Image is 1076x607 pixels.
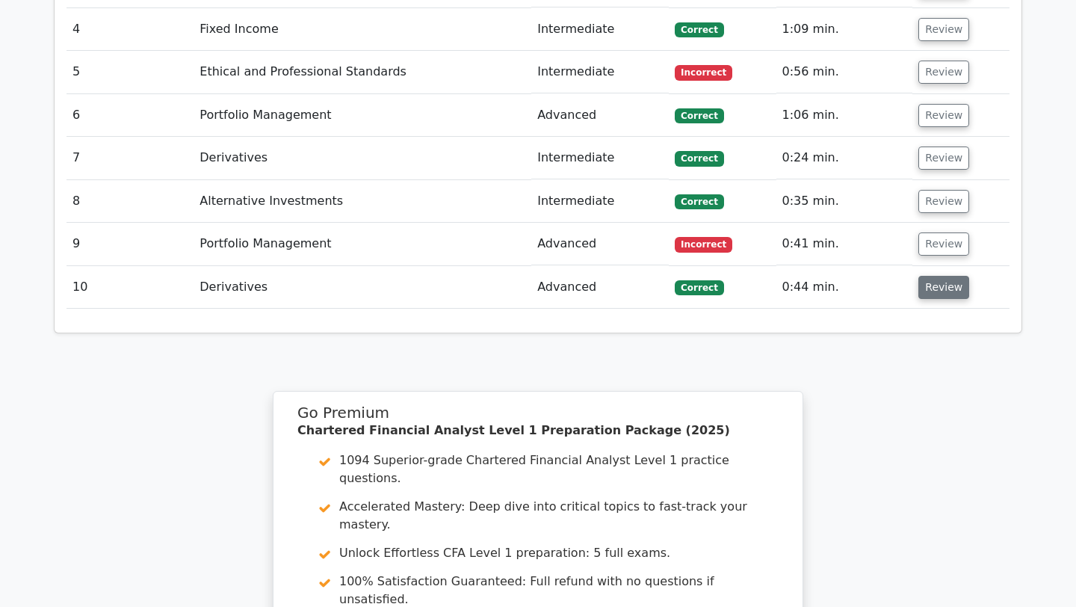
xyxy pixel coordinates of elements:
span: Correct [675,151,723,166]
td: 0:24 min. [776,137,913,179]
td: Intermediate [531,180,669,223]
td: Advanced [531,94,669,137]
td: Derivatives [194,137,531,179]
td: 8 [67,180,194,223]
td: 0:35 min. [776,180,913,223]
td: Intermediate [531,51,669,93]
td: Portfolio Management [194,223,531,265]
button: Review [918,232,969,256]
td: Advanced [531,266,669,309]
td: 7 [67,137,194,179]
button: Review [918,61,969,84]
span: Correct [675,22,723,37]
td: Alternative Investments [194,180,531,223]
td: Intermediate [531,8,669,51]
span: Incorrect [675,65,732,80]
span: Incorrect [675,237,732,252]
button: Review [918,104,969,127]
button: Review [918,18,969,41]
button: Review [918,276,969,299]
td: 6 [67,94,194,137]
td: 10 [67,266,194,309]
span: Correct [675,194,723,209]
td: Portfolio Management [194,94,531,137]
td: Ethical and Professional Standards [194,51,531,93]
td: 9 [67,223,194,265]
span: Correct [675,108,723,123]
td: 1:06 min. [776,94,913,137]
button: Review [918,190,969,213]
td: 1:09 min. [776,8,913,51]
td: 5 [67,51,194,93]
td: Fixed Income [194,8,531,51]
span: Correct [675,280,723,295]
td: 4 [67,8,194,51]
td: Intermediate [531,137,669,179]
td: 0:56 min. [776,51,913,93]
td: Derivatives [194,266,531,309]
button: Review [918,147,969,170]
td: 0:44 min. [776,266,913,309]
td: 0:41 min. [776,223,913,265]
td: Advanced [531,223,669,265]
